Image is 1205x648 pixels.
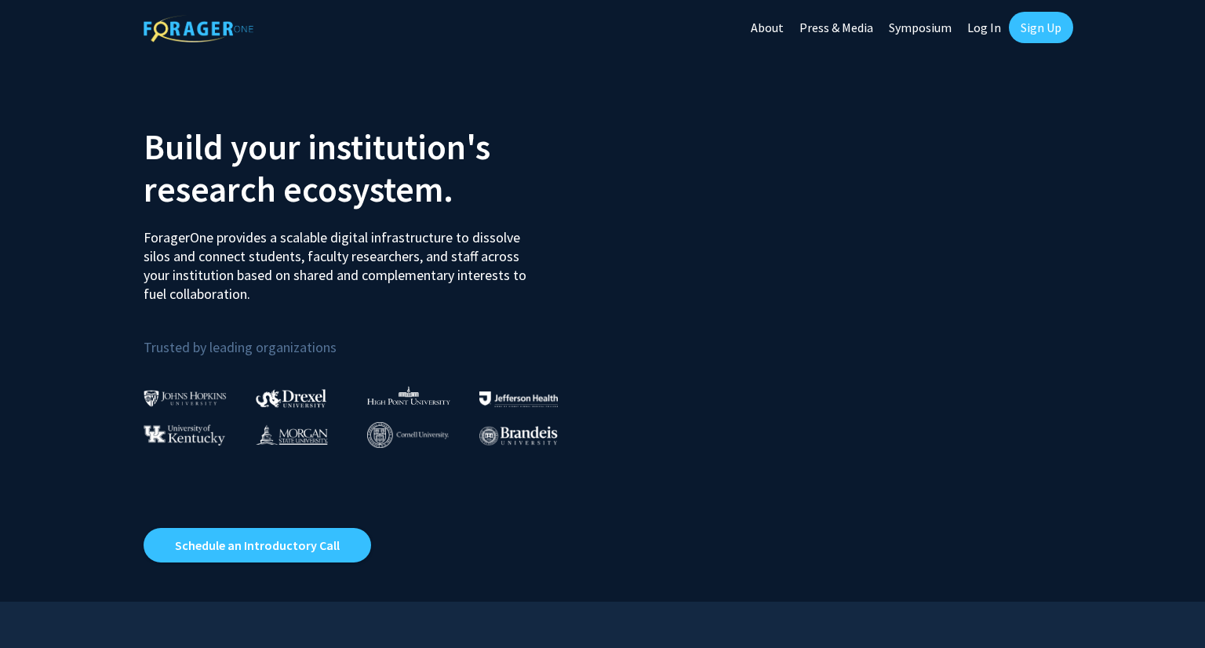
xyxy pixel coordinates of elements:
img: High Point University [367,386,450,405]
h2: Build your institution's research ecosystem. [144,126,591,210]
img: Drexel University [256,389,326,407]
a: Opens in a new tab [144,528,371,562]
img: ForagerOne Logo [144,15,253,42]
img: Cornell University [367,422,449,448]
p: Trusted by leading organizations [144,316,591,359]
img: Brandeis University [479,426,558,446]
img: Thomas Jefferson University [479,391,558,406]
img: Johns Hopkins University [144,390,227,406]
a: Sign Up [1009,12,1073,43]
img: University of Kentucky [144,424,225,446]
img: Morgan State University [256,424,328,445]
p: ForagerOne provides a scalable digital infrastructure to dissolve silos and connect students, fac... [144,217,537,304]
